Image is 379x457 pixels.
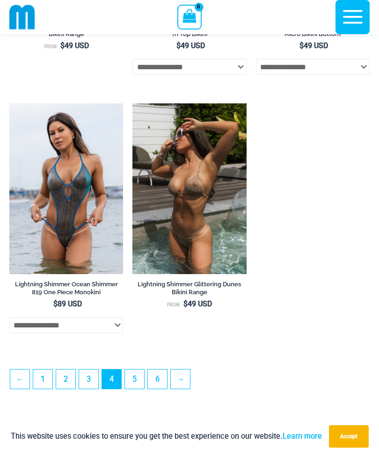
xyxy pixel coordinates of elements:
[183,299,188,308] span: $
[167,302,181,307] span: From:
[283,432,322,441] a: Learn more
[183,299,212,308] bdi: 49 USD
[9,280,123,296] h2: Lightning Shimmer Ocean Shimmer 819 One Piece Monokini
[329,425,369,448] button: Accept
[132,103,246,274] img: Lightning Shimmer Glittering Dunes 317 Tri Top 469 Thong 01
[44,44,58,49] span: From:
[56,370,75,389] a: Page 2
[9,103,123,274] a: Lightning Shimmer Glittering Dunes 819 One Piece Monokini 02Lightning Shimmer Glittering Dunes 81...
[79,370,98,389] a: Page 3
[60,41,65,50] span: $
[9,103,123,274] img: Lightning Shimmer Glittering Dunes 819 One Piece Monokini 02
[9,369,370,394] nav: Product Pagination
[299,41,304,50] span: $
[102,370,121,389] span: Page 4
[11,430,322,442] p: This website uses cookies to ensure you get the best experience on our website.
[60,41,89,50] bdi: 49 USD
[176,41,181,50] span: $
[125,370,144,389] a: Page 5
[33,370,52,389] a: Page 1
[132,280,246,296] h2: Lightning Shimmer Glittering Dunes Bikini Range
[10,370,29,389] a: ←
[132,103,246,274] a: Lightning Shimmer Glittering Dunes 317 Tri Top 469 Thong 01Lightning Shimmer Glittering Dunes 317...
[177,5,201,29] a: View Shopping Cart, empty
[299,41,328,50] bdi: 49 USD
[9,280,123,299] a: Lightning Shimmer Ocean Shimmer 819 One Piece Monokini
[132,280,246,299] a: Lightning Shimmer Glittering Dunes Bikini Range
[53,299,82,308] bdi: 89 USD
[148,370,167,389] a: Page 6
[53,299,58,308] span: $
[9,4,35,30] img: cropped mm emblem
[176,41,205,50] bdi: 49 USD
[171,370,190,389] a: →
